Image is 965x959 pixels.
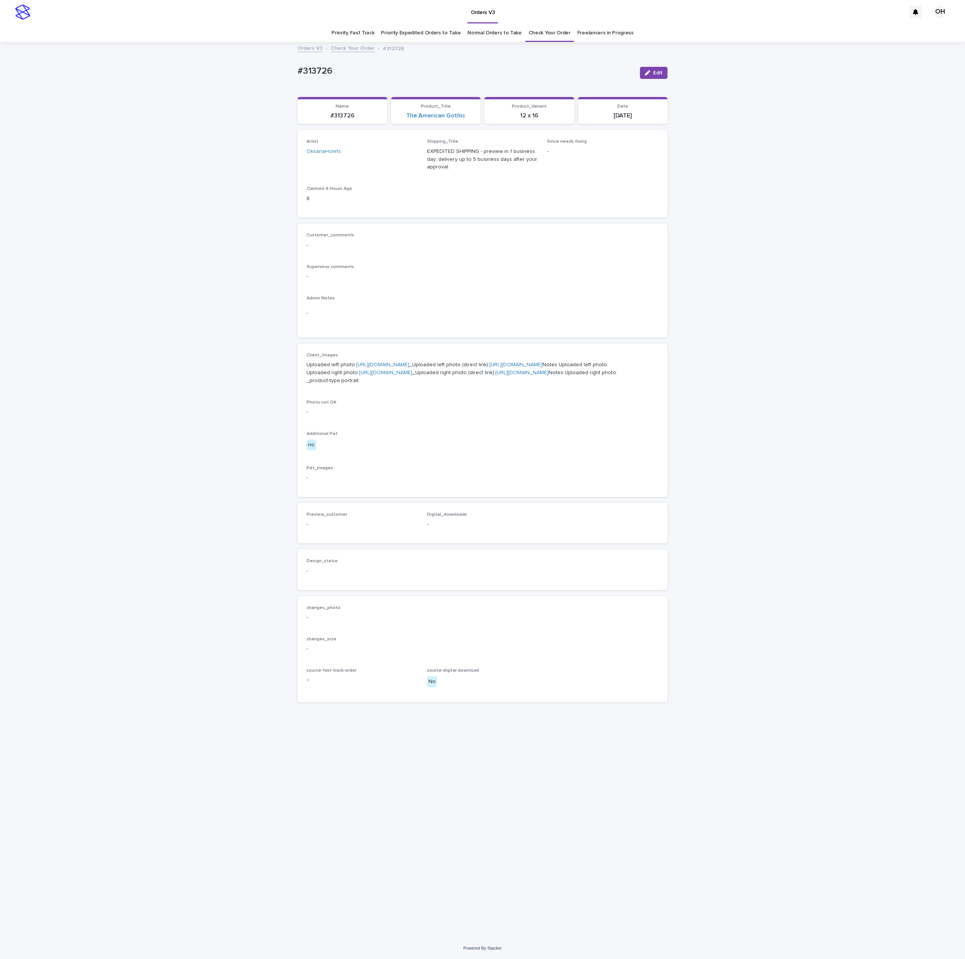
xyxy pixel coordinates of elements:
[307,265,354,269] span: Supervisor comments
[307,139,318,144] span: Artist
[307,668,357,673] span: source-fast-track-order
[307,521,418,529] p: -
[307,408,658,416] p: -
[307,195,418,203] p: 8
[336,104,349,109] span: Name
[512,104,547,109] span: Product_Variant
[307,273,658,281] p: -
[307,614,658,621] p: -
[427,668,479,673] span: source-digital-download
[577,24,634,42] a: Freelancers in Progress
[356,362,409,367] a: [URL][DOMAIN_NAME]
[653,70,663,76] span: Edit
[307,187,352,191] span: Claimed X Hours Ago
[307,559,338,563] span: Design_status
[529,24,570,42] a: Check Your Order
[427,521,538,529] p: -
[406,112,465,119] a: The American Gothic
[307,361,658,384] p: Uploaded left photo: _Uploaded left photo (direct link): Notes Uploaded left photo: Uploaded righ...
[302,112,383,119] p: #313726
[467,24,522,42] a: Normal Orders to Take
[307,432,338,436] span: Additional Pet
[307,148,341,156] a: OksanaHolets
[307,439,316,450] div: no
[547,139,587,144] span: Since needs fixing
[331,24,374,42] a: Priority Fast Track
[383,44,404,52] p: #313726
[359,370,412,375] a: [URL][DOMAIN_NAME]
[381,24,461,42] a: Priority Expedited Orders to Take
[427,148,538,171] p: EXPEDITED SHIPPING - preview in 1 business day; delivery up to 5 business days after your approval.
[427,512,467,517] span: Digital_downloads
[583,112,663,119] p: [DATE]
[307,512,347,517] span: Preview_customer
[307,474,658,482] p: -
[15,5,30,20] img: stacker-logo-s-only.png
[307,241,658,249] p: -
[307,466,333,470] span: Pet_Images
[934,6,946,18] div: OH
[307,567,418,575] p: -
[427,676,437,687] div: No
[617,104,628,109] span: Date
[307,400,336,405] span: Photo not OK
[495,370,549,375] a: [URL][DOMAIN_NAME]
[489,112,570,119] p: 12 x 16
[421,104,451,109] span: Product_Title
[307,233,354,237] span: Customer_comments
[307,353,338,358] span: Client_Images
[307,606,341,610] span: changes_photo
[427,139,458,144] span: Shipping_Title
[307,645,658,653] p: -
[298,43,322,52] a: Orders V3
[307,296,335,301] span: Admin Notes
[298,66,634,77] p: #313726
[547,148,658,156] p: -
[463,946,501,950] a: Powered By Stacker
[331,43,375,52] a: Check Your Order
[307,309,658,317] p: -
[307,637,336,641] span: changes_size
[489,362,543,367] a: [URL][DOMAIN_NAME]
[640,67,667,79] button: Edit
